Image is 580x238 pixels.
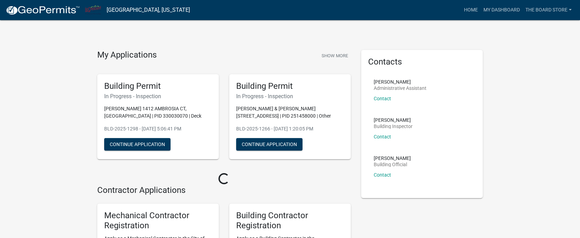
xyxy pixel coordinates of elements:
[368,57,476,67] h5: Contacts
[104,211,212,231] h5: Mechanical Contractor Registration
[523,3,574,17] a: The Board Store
[374,118,413,122] p: [PERSON_NAME]
[374,124,413,129] p: Building Inspector
[97,50,157,60] h4: My Applications
[374,156,411,161] p: [PERSON_NAME]
[236,81,344,91] h5: Building Permit
[481,3,523,17] a: My Dashboard
[374,96,391,101] a: Contact
[104,125,212,133] p: BLD-2025-1298 - [DATE] 5:06:41 PM
[104,138,171,151] button: Continue Application
[374,162,411,167] p: Building Official
[236,105,344,120] p: [PERSON_NAME] & [PERSON_NAME] [STREET_ADDRESS] | PID 251458000 | Other
[104,105,212,120] p: [PERSON_NAME] 1412 AMBROSIA CT, [GEOGRAPHIC_DATA] | PID 330030070 | Deck
[236,93,344,100] h6: In Progress - Inspection
[374,134,391,139] a: Contact
[461,3,481,17] a: Home
[319,50,351,61] button: Show More
[236,125,344,133] p: BLD-2025-1266 - [DATE] 1:20:05 PM
[104,81,212,91] h5: Building Permit
[104,93,212,100] h6: In Progress - Inspection
[374,86,426,91] p: Administrative Assistant
[374,79,426,84] p: [PERSON_NAME]
[107,4,190,16] a: [GEOGRAPHIC_DATA], [US_STATE]
[374,172,391,178] a: Contact
[236,211,344,231] h5: Building Contractor Registration
[97,185,351,195] h4: Contractor Applications
[236,138,303,151] button: Continue Application
[85,5,101,15] img: City of La Crescent, Minnesota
